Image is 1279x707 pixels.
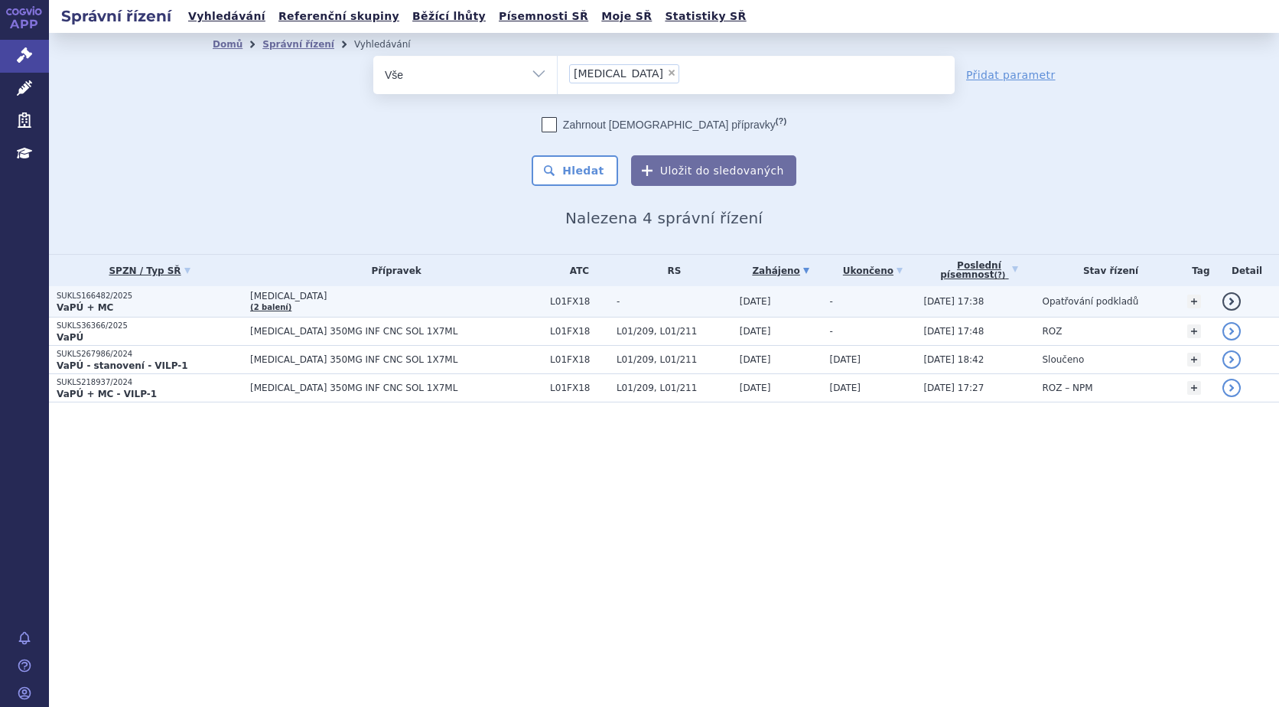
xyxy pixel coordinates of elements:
a: Vyhledávání [184,6,270,27]
span: ROZ – NPM [1042,383,1092,393]
button: Uložit do sledovaných [631,155,796,186]
a: Běžící lhůty [408,6,490,27]
a: Moje SŘ [597,6,656,27]
th: Stav řízení [1034,255,1179,286]
span: [DATE] 18:42 [923,354,984,365]
span: [MEDICAL_DATA] 350MG INF CNC SOL 1X7ML [250,383,542,393]
span: - [829,326,832,337]
abbr: (?) [994,271,1005,280]
strong: VaPÚ [57,332,83,343]
a: + [1187,381,1201,395]
a: detail [1222,350,1241,369]
p: SUKLS166482/2025 [57,291,242,301]
a: Ukončeno [829,260,916,282]
th: Přípravek [242,255,542,286]
th: RS [609,255,732,286]
a: detail [1222,379,1241,397]
a: Domů [213,39,242,50]
a: detail [1222,292,1241,311]
span: [DATE] 17:38 [923,296,984,307]
span: [DATE] [740,354,771,365]
span: L01FX18 [550,326,609,337]
th: Detail [1215,255,1279,286]
span: Nalezena 4 správní řízení [565,209,763,227]
span: [MEDICAL_DATA] 350MG INF CNC SOL 1X7ML [250,326,542,337]
input: [MEDICAL_DATA] [684,64,692,83]
span: L01FX18 [550,296,609,307]
p: SUKLS36366/2025 [57,321,242,331]
a: + [1187,295,1201,308]
a: Referenční skupiny [274,6,404,27]
span: [DATE] [740,383,771,393]
a: + [1187,353,1201,367]
span: L01/209, L01/211 [617,354,732,365]
a: Přidat parametr [966,67,1056,83]
strong: VaPÚ + MC [57,302,113,313]
a: Poslednípísemnost(?) [923,255,1034,286]
span: [DATE] 17:48 [923,326,984,337]
th: ATC [542,255,609,286]
a: detail [1222,322,1241,340]
abbr: (?) [776,116,786,126]
a: Písemnosti SŘ [494,6,593,27]
span: [MEDICAL_DATA] [250,291,542,301]
a: Zahájeno [740,260,822,282]
a: SPZN / Typ SŘ [57,260,242,282]
a: Správní řízení [262,39,334,50]
a: (2 balení) [250,303,291,311]
strong: VaPÚ - stanovení - VILP-1 [57,360,188,371]
span: - [617,296,732,307]
a: Statistiky SŘ [660,6,750,27]
li: Vyhledávání [354,33,431,56]
span: L01/209, L01/211 [617,326,732,337]
p: SUKLS218937/2024 [57,377,242,388]
button: Hledat [532,155,618,186]
span: [DATE] [740,326,771,337]
span: L01FX18 [550,383,609,393]
h2: Správní řízení [49,5,184,27]
a: + [1187,324,1201,338]
span: [DATE] 17:27 [923,383,984,393]
strong: VaPÚ + MC - VILP-1 [57,389,157,399]
label: Zahrnout [DEMOGRAPHIC_DATA] přípravky [542,117,786,132]
span: L01FX18 [550,354,609,365]
span: Sloučeno [1042,354,1084,365]
span: × [667,68,676,77]
span: - [829,296,832,307]
span: [DATE] [829,383,861,393]
th: Tag [1180,255,1215,286]
span: ROZ [1042,326,1062,337]
span: Opatřování podkladů [1042,296,1138,307]
span: [MEDICAL_DATA] [574,68,663,79]
span: [MEDICAL_DATA] 350MG INF CNC SOL 1X7ML [250,354,542,365]
span: [DATE] [829,354,861,365]
p: SUKLS267986/2024 [57,349,242,360]
span: [DATE] [740,296,771,307]
span: L01/209, L01/211 [617,383,732,393]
